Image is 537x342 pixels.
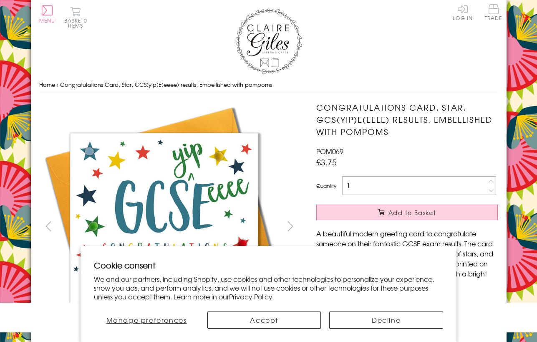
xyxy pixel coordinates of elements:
[68,17,87,29] span: 0 items
[316,101,498,137] h1: Congratulations Card, Star, GCS(yip)E(eeee) results, Embellished with pompoms
[39,17,55,24] span: Menu
[316,182,336,190] label: Quantity
[94,275,443,301] p: We and our partners, including Shopify, use cookies and other technologies to personalize your ex...
[485,4,502,20] span: Trade
[316,156,337,168] span: £3.75
[235,8,302,74] img: Claire Giles Greetings Cards
[316,146,343,156] span: POM069
[229,291,272,301] a: Privacy Policy
[39,76,498,94] nav: breadcrumbs
[281,217,300,236] button: next
[388,208,436,217] span: Add to Basket
[94,259,443,271] h2: Cookie consent
[316,228,498,289] p: A beautiful modern greeting card to congratulate someone on their fantastic GCSE exam results. Th...
[64,7,87,28] button: Basket0 items
[39,5,55,23] button: Menu
[316,205,498,220] button: Add to Basket
[39,81,55,89] a: Home
[207,312,321,329] button: Accept
[94,312,199,329] button: Manage preferences
[453,4,473,20] a: Log In
[39,217,58,236] button: prev
[106,315,187,325] span: Manage preferences
[485,4,502,22] a: Trade
[60,81,272,89] span: Congratulations Card, Star, GCS(yip)E(eeee) results, Embellished with pompoms
[329,312,443,329] button: Decline
[57,81,58,89] span: ›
